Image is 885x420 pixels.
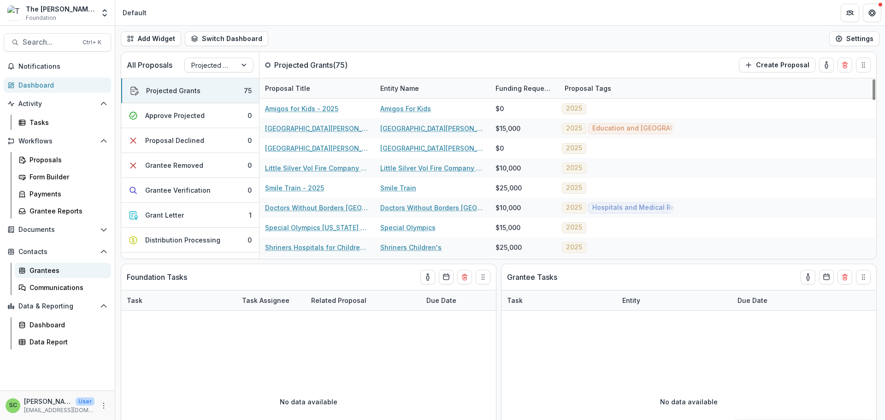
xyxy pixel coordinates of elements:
[265,243,369,252] a: Shriners Hospitals for Children - 2025
[490,78,559,98] div: Funding Requested
[421,290,490,310] div: Due Date
[18,248,96,256] span: Contacts
[15,169,111,184] a: Form Builder
[121,31,181,46] button: Add Widget
[248,235,252,245] div: 0
[819,270,834,284] button: Calendar
[566,124,582,132] span: 2025
[29,189,104,199] div: Payments
[592,124,706,132] span: Education and [GEOGRAPHIC_DATA]
[739,58,815,72] button: Create Proposal
[123,8,147,18] div: Default
[476,270,490,284] button: Drag
[617,296,646,305] div: Entity
[145,235,220,245] div: Distribution Processing
[4,244,111,259] button: Open Contacts
[121,128,259,153] button: Proposal Declined0
[496,143,504,153] div: $0
[566,204,582,212] span: 2025
[496,183,522,193] div: $25,000
[145,185,211,195] div: Grantee Verification
[496,243,522,252] div: $25,000
[29,172,104,182] div: Form Builder
[265,163,369,173] a: Little Silver Vol Fire Company No. 1 - 2025
[24,406,94,414] p: [EMAIL_ADDRESS][DOMAIN_NAME]
[380,163,484,173] a: Little Silver Vol Fire Company No. 1
[306,296,372,305] div: Related Proposal
[380,104,431,113] a: Amigos For Kids
[248,185,252,195] div: 0
[380,143,484,153] a: [GEOGRAPHIC_DATA][PERSON_NAME], The [PERSON_NAME] Human Trafficking Academy
[29,155,104,165] div: Proposals
[15,280,111,295] a: Communications
[507,272,557,283] p: Grantee Tasks
[76,397,94,406] p: User
[185,31,268,46] button: Switch Dashboard
[18,226,96,234] span: Documents
[420,270,435,284] button: toggle-assigned-to-me
[457,270,472,284] button: Delete card
[559,78,674,98] div: Proposal Tags
[145,111,205,120] div: Approve Projected
[127,59,172,71] p: All Proposals
[4,59,111,74] button: Notifications
[592,204,697,212] span: Hospitals and Medical Research
[18,80,104,90] div: Dashboard
[4,299,111,314] button: Open Data & Reporting
[829,31,879,46] button: Settings
[145,136,204,145] div: Proposal Declined
[496,104,504,113] div: $0
[81,37,103,47] div: Ctrl + K
[7,6,22,20] img: The Brunetti Foundation
[15,152,111,167] a: Proposals
[18,63,107,71] span: Notifications
[236,296,295,305] div: Task Assignee
[260,83,316,93] div: Proposal Title
[15,263,111,278] a: Grantees
[421,296,462,305] div: Due Date
[146,86,201,95] div: Projected Grants
[29,320,104,330] div: Dashboard
[380,243,442,252] a: Shriners Children's
[121,103,259,128] button: Approve Projected0
[732,290,801,310] div: Due Date
[375,83,425,93] div: Entity Name
[566,224,582,231] span: 2025
[18,137,96,145] span: Workflows
[260,78,375,98] div: Proposal Title
[838,270,852,284] button: Delete card
[119,6,150,19] nav: breadcrumb
[856,58,871,72] button: Drag
[15,186,111,201] a: Payments
[121,78,259,103] button: Projected Grants75
[380,203,484,213] a: Doctors Without Borders [GEOGRAPHIC_DATA]
[566,144,582,152] span: 2025
[501,290,617,310] div: Task
[280,397,337,407] p: No data available
[380,223,436,232] a: Special Olympics
[121,178,259,203] button: Grantee Verification0
[4,33,111,52] button: Search...
[490,83,559,93] div: Funding Requested
[249,210,252,220] div: 1
[121,296,148,305] div: Task
[29,266,104,275] div: Grantees
[26,4,94,14] div: The [PERSON_NAME] Foundation
[380,124,484,133] a: [GEOGRAPHIC_DATA][PERSON_NAME]
[127,272,187,283] p: Foundation Tasks
[566,243,582,251] span: 2025
[501,296,528,305] div: Task
[306,290,421,310] div: Related Proposal
[4,77,111,93] a: Dashboard
[265,203,369,213] a: Doctors Without Borders [GEOGRAPHIC_DATA] - 2025
[121,290,236,310] div: Task
[265,183,324,193] a: Smile Train - 2025
[29,118,104,127] div: Tasks
[29,337,104,347] div: Data Report
[841,4,859,22] button: Partners
[4,134,111,148] button: Open Workflows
